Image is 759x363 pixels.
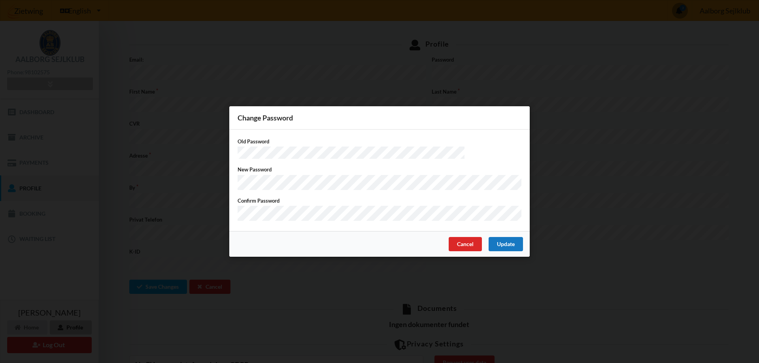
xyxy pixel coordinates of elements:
label: New Password [238,166,521,173]
div: Update [489,237,523,251]
div: Change Password [229,106,530,130]
label: Confirm Password [238,197,521,204]
label: Old Password [238,138,521,145]
div: Cancel [449,237,482,251]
